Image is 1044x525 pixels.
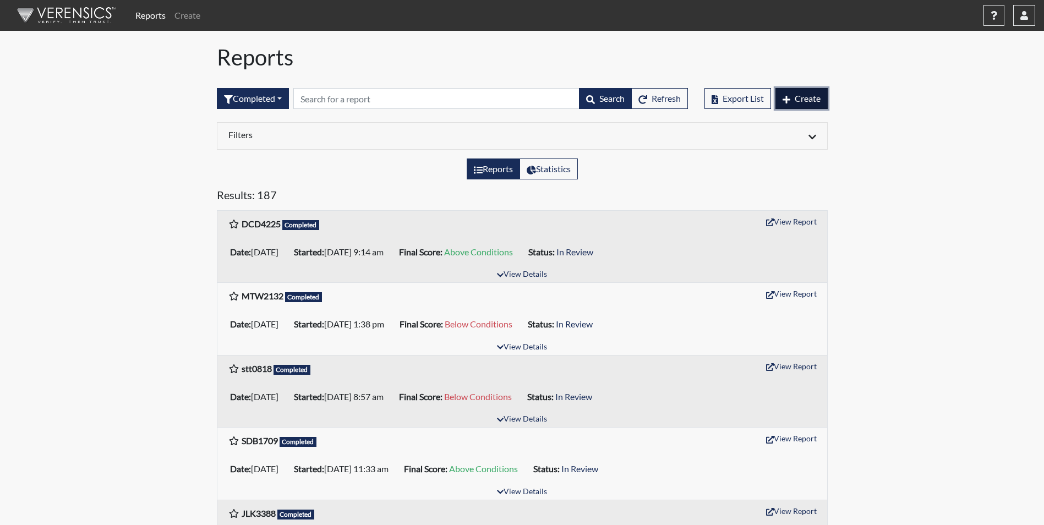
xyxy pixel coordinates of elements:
[226,460,289,478] li: [DATE]
[289,315,395,333] li: [DATE] 1:38 pm
[285,292,323,302] span: Completed
[775,88,828,109] button: Create
[449,463,518,474] span: Above Conditions
[528,319,554,329] b: Status:
[445,319,512,329] span: Below Conditions
[217,88,289,109] div: Filter by interview status
[294,247,324,257] b: Started:
[704,88,771,109] button: Export List
[520,158,578,179] label: View statistics about completed interviews
[226,388,289,406] li: [DATE]
[289,460,400,478] li: [DATE] 11:33 am
[533,463,560,474] b: Status:
[761,285,822,302] button: View Report
[242,363,272,374] b: stt0818
[294,319,324,329] b: Started:
[226,243,289,261] li: [DATE]
[230,463,251,474] b: Date:
[217,188,828,206] h5: Results: 187
[280,437,317,447] span: Completed
[467,158,520,179] label: View the list of reports
[170,4,205,26] a: Create
[556,247,593,257] span: In Review
[294,391,324,402] b: Started:
[761,430,822,447] button: View Report
[399,391,442,402] b: Final Score:
[228,129,514,140] h6: Filters
[242,435,278,446] b: SDB1709
[579,88,632,109] button: Search
[761,502,822,519] button: View Report
[294,463,324,474] b: Started:
[274,365,311,375] span: Completed
[400,319,443,329] b: Final Score:
[289,243,395,261] li: [DATE] 9:14 am
[399,247,442,257] b: Final Score:
[761,358,822,375] button: View Report
[492,340,552,355] button: View Details
[555,391,592,402] span: In Review
[230,247,251,257] b: Date:
[444,247,513,257] span: Above Conditions
[561,463,598,474] span: In Review
[723,93,764,103] span: Export List
[652,93,681,103] span: Refresh
[289,388,395,406] li: [DATE] 8:57 am
[492,412,552,427] button: View Details
[795,93,821,103] span: Create
[293,88,580,109] input: Search by Registration ID, Interview Number, or Investigation Name.
[277,510,315,519] span: Completed
[220,129,824,143] div: Click to expand/collapse filters
[631,88,688,109] button: Refresh
[444,391,512,402] span: Below Conditions
[230,319,251,329] b: Date:
[492,485,552,500] button: View Details
[131,4,170,26] a: Reports
[226,315,289,333] li: [DATE]
[404,463,447,474] b: Final Score:
[527,391,554,402] b: Status:
[217,88,289,109] button: Completed
[242,508,276,518] b: JLK3388
[230,391,251,402] b: Date:
[761,213,822,230] button: View Report
[242,218,281,229] b: DCD4225
[242,291,283,301] b: MTW2132
[599,93,625,103] span: Search
[528,247,555,257] b: Status:
[492,267,552,282] button: View Details
[556,319,593,329] span: In Review
[217,44,828,70] h1: Reports
[282,220,320,230] span: Completed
